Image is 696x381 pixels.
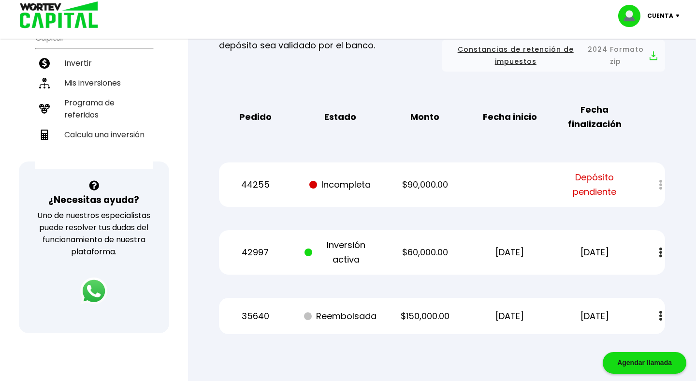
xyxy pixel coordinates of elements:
[35,73,153,93] a: Mis inversiones
[35,93,153,125] a: Programa de referidos
[474,309,546,323] p: [DATE]
[559,103,630,132] b: Fecha finalización
[304,309,376,323] p: Reembolsada
[220,309,291,323] p: 35640
[389,245,461,260] p: $60,000.00
[220,177,291,192] p: 44255
[39,103,50,114] img: recomiendanos-icon.9b8e9327.svg
[389,309,461,323] p: $150,000.00
[647,9,673,23] p: Cuenta
[304,177,376,192] p: Incompleta
[559,245,630,260] p: [DATE]
[35,53,153,73] a: Invertir
[39,130,50,140] img: calculadora-icon.17d418c4.svg
[449,44,657,68] button: Constancias de retención de impuestos2024 Formato zip
[304,238,376,267] p: Inversión activa
[39,58,50,69] img: invertir-icon.b3b967d7.svg
[474,245,546,260] p: [DATE]
[35,27,153,169] ul: Capital
[220,245,291,260] p: 42997
[35,125,153,145] a: Calcula una inversión
[618,5,647,27] img: profile-image
[48,193,139,207] h3: ¿Necesitas ayuda?
[603,352,686,374] div: Agendar llamada
[483,110,537,124] b: Fecha inicio
[31,209,157,258] p: Uno de nuestros especialistas puede resolver tus dudas del funcionamiento de nuestra plataforma.
[324,110,356,124] b: Estado
[673,15,686,17] img: icon-down
[449,44,581,68] span: Constancias de retención de impuestos
[80,278,107,305] img: logos_whatsapp-icon.242b2217.svg
[559,170,630,199] span: Depósito pendiente
[39,78,50,88] img: inversiones-icon.6695dc30.svg
[389,177,461,192] p: $90,000.00
[239,110,272,124] b: Pedido
[559,309,630,323] p: [DATE]
[410,110,439,124] b: Monto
